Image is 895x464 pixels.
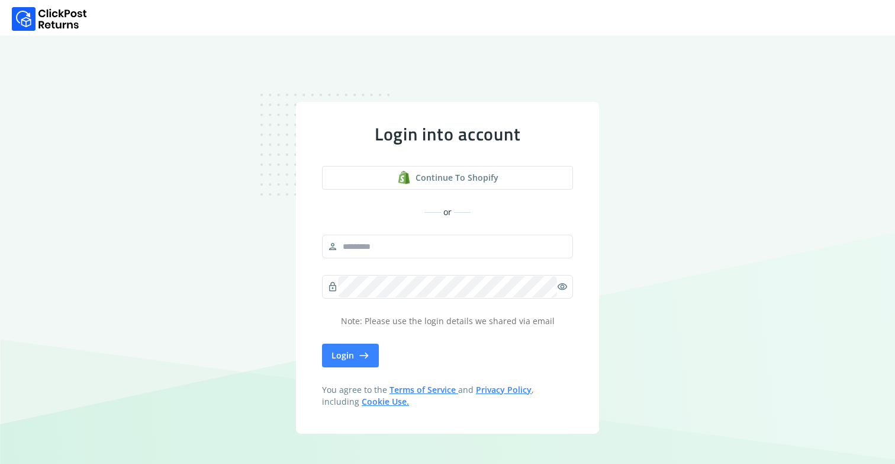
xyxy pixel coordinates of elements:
span: person [327,238,338,255]
p: Note: Please use the login details we shared via email [322,315,573,327]
img: Logo [12,7,87,31]
span: You agree to the and , including [322,384,573,408]
button: Login east [322,344,379,367]
img: shopify logo [397,171,411,184]
a: Privacy Policy [476,384,532,395]
span: lock [327,279,338,295]
div: or [322,206,573,218]
span: visibility [557,279,568,295]
span: east [359,347,369,364]
span: Continue to shopify [416,172,498,184]
a: Terms of Service [389,384,458,395]
a: Cookie Use. [362,396,409,407]
a: shopify logoContinue to shopify [322,166,573,190]
button: Continue to shopify [322,166,573,190]
div: Login into account [322,123,573,145]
